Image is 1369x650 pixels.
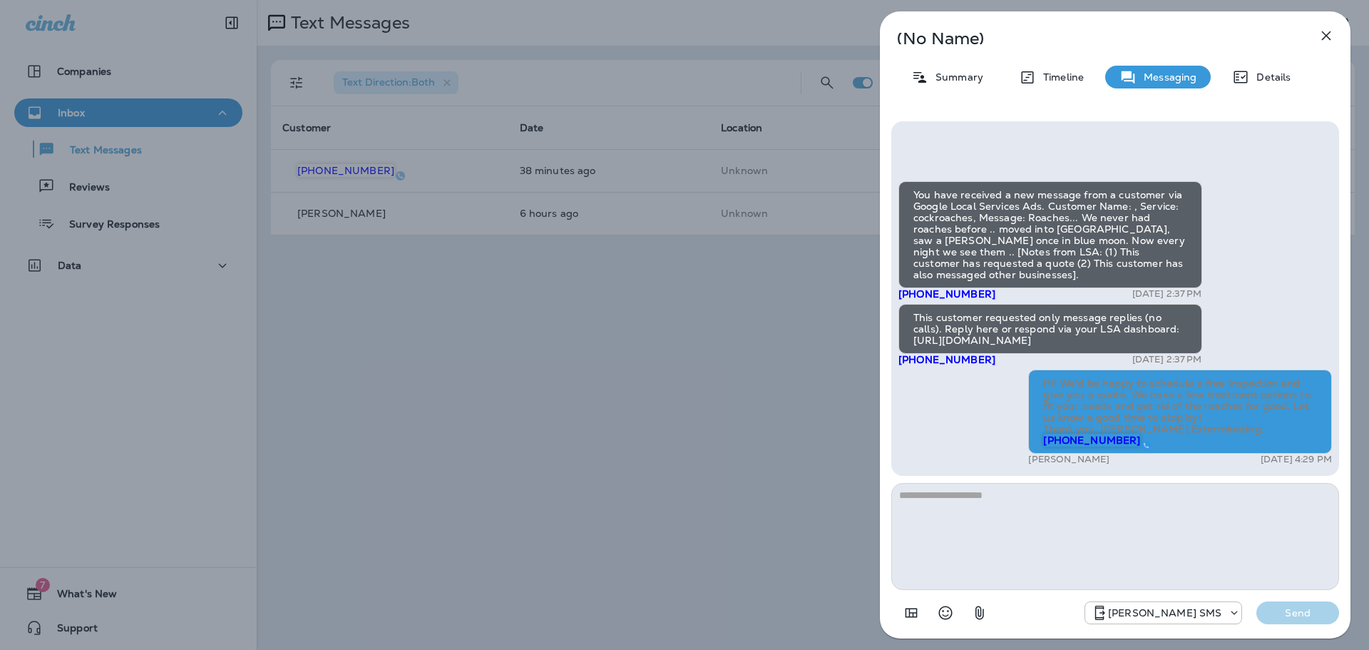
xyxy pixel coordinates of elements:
div: You have received a new message from a customer via Google Local Services Ads. Customer Name: , S... [898,181,1202,288]
p: Summary [928,71,983,83]
p: [PERSON_NAME] SMS [1108,607,1221,619]
p: [DATE] 2:37 PM [1132,354,1202,365]
p: [PERSON_NAME] [1028,454,1109,465]
span: [PHONE_NUMBER] [898,288,995,300]
span: Hi! We'd be happy to schedule a free inspection and give you a quote. We have a few treatment opt... [1043,377,1313,447]
button: Select an emoji [931,599,960,627]
button: Add in a premade template [897,599,926,627]
p: Timeline [1036,71,1084,83]
p: Details [1249,71,1291,83]
span: [PHONE_NUMBER] [898,353,995,366]
span: [PHONE_NUMBER] [1043,434,1140,447]
p: (No Name) [897,33,1286,44]
div: This customer requested only message replies (no calls). Reply here or respond via your LSA dashb... [898,304,1202,354]
p: [DATE] 2:37 PM [1132,288,1202,300]
div: +1 (757) 760-3335 [1085,604,1241,621]
p: Messaging [1137,71,1196,83]
p: [DATE] 4:29 PM [1261,454,1332,465]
